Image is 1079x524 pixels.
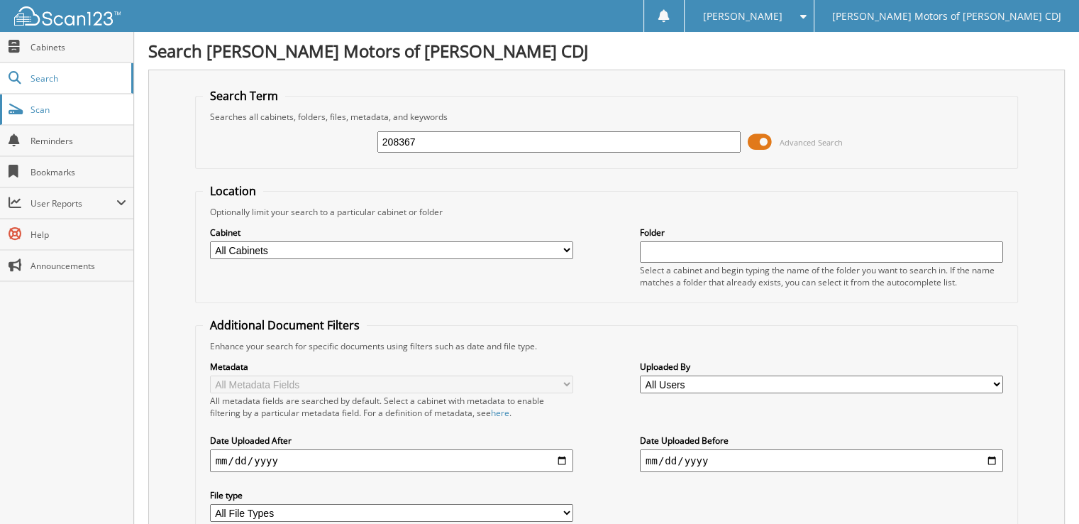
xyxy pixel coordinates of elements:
[203,206,1011,218] div: Optionally limit your search to a particular cabinet or folder
[203,183,263,199] legend: Location
[31,260,126,272] span: Announcements
[210,489,573,501] label: File type
[31,135,126,147] span: Reminders
[31,197,116,209] span: User Reports
[640,226,1003,239] label: Folder
[14,6,121,26] img: scan123-logo-white.svg
[702,12,782,21] span: [PERSON_NAME]
[203,88,285,104] legend: Search Term
[640,449,1003,472] input: end
[210,361,573,373] label: Metadata
[203,317,367,333] legend: Additional Document Filters
[1008,456,1079,524] iframe: Chat Widget
[31,166,126,178] span: Bookmarks
[780,137,843,148] span: Advanced Search
[31,229,126,241] span: Help
[832,12,1061,21] span: [PERSON_NAME] Motors of [PERSON_NAME] CDJ
[210,226,573,239] label: Cabinet
[31,72,124,84] span: Search
[31,104,126,116] span: Scan
[203,340,1011,352] div: Enhance your search for specific documents using filters such as date and file type.
[491,407,509,419] a: here
[148,39,1065,62] h1: Search [PERSON_NAME] Motors of [PERSON_NAME] CDJ
[203,111,1011,123] div: Searches all cabinets, folders, files, metadata, and keywords
[640,264,1003,288] div: Select a cabinet and begin typing the name of the folder you want to search in. If the name match...
[640,435,1003,447] label: Date Uploaded Before
[210,395,573,419] div: All metadata fields are searched by default. Select a cabinet with metadata to enable filtering b...
[640,361,1003,373] label: Uploaded By
[31,41,126,53] span: Cabinets
[210,435,573,447] label: Date Uploaded After
[210,449,573,472] input: start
